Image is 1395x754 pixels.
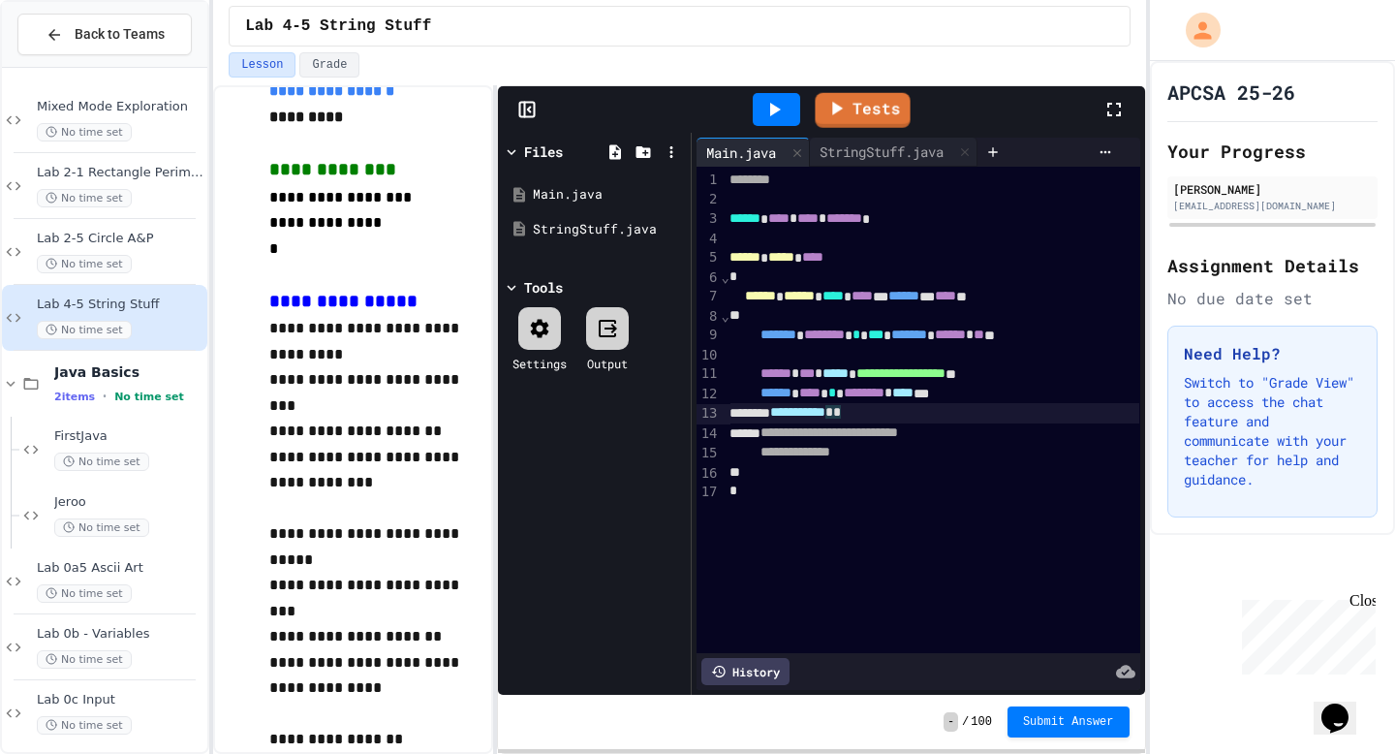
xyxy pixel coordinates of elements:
[1167,252,1378,279] h2: Assignment Details
[810,138,977,167] div: StringStuff.java
[810,141,953,162] div: StringStuff.java
[54,428,203,445] span: FirstJava
[8,8,134,123] div: Chat with us now!Close
[697,268,721,288] div: 6
[697,142,786,163] div: Main.java
[1007,707,1130,738] button: Submit Answer
[37,560,203,577] span: Lab 0a5 Ascii Art
[114,391,184,403] span: No time set
[971,714,992,730] span: 100
[1173,180,1372,198] div: [PERSON_NAME]
[697,385,721,404] div: 12
[54,391,95,403] span: 2 items
[54,453,149,471] span: No time set
[697,364,721,384] div: 11
[37,189,132,207] span: No time set
[697,230,721,249] div: 4
[229,52,295,78] button: Lesson
[697,326,721,345] div: 9
[17,14,192,55] button: Back to Teams
[533,185,684,204] div: Main.java
[721,308,730,324] span: Fold line
[697,483,721,502] div: 17
[299,52,359,78] button: Grade
[697,346,721,365] div: 10
[37,321,132,339] span: No time set
[75,24,165,45] span: Back to Teams
[697,424,721,444] div: 14
[697,404,721,424] div: 13
[37,123,132,141] span: No time set
[524,141,563,162] div: Files
[587,355,628,372] div: Output
[37,99,203,115] span: Mixed Mode Exploration
[815,93,910,128] a: Tests
[697,287,721,306] div: 7
[37,255,132,273] span: No time set
[697,171,721,190] div: 1
[37,584,132,603] span: No time set
[701,658,790,685] div: History
[245,15,431,38] span: Lab 4-5 String Stuff
[1234,592,1376,675] iframe: chat widget
[1314,676,1376,735] iframe: chat widget
[721,269,730,285] span: Fold line
[1184,342,1361,365] h3: Need Help?
[697,209,721,229] div: 3
[697,248,721,267] div: 5
[54,494,203,511] span: Jeroo
[54,363,203,381] span: Java Basics
[37,231,203,247] span: Lab 2-5 Circle A&P
[1167,138,1378,165] h2: Your Progress
[697,444,721,463] div: 15
[37,692,203,708] span: Lab 0c Input
[697,190,721,209] div: 2
[37,650,132,669] span: No time set
[37,716,132,735] span: No time set
[697,307,721,327] div: 8
[697,464,721,484] div: 16
[533,220,684,239] div: StringStuff.java
[37,297,203,313] span: Lab 4-5 String Stuff
[697,138,810,167] div: Main.java
[1167,79,1295,106] h1: APCSA 25-26
[1173,199,1372,213] div: [EMAIL_ADDRESS][DOMAIN_NAME]
[54,518,149,537] span: No time set
[1167,287,1378,310] div: No due date set
[962,714,969,730] span: /
[1184,373,1361,489] p: Switch to "Grade View" to access the chat feature and communicate with your teacher for help and ...
[524,277,563,298] div: Tools
[37,165,203,181] span: Lab 2-1 Rectangle Perimeter
[37,626,203,643] span: Lab 0b - Variables
[512,355,567,372] div: Settings
[944,712,958,732] span: -
[1165,8,1225,52] div: My Account
[1023,714,1114,730] span: Submit Answer
[103,389,107,404] span: •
